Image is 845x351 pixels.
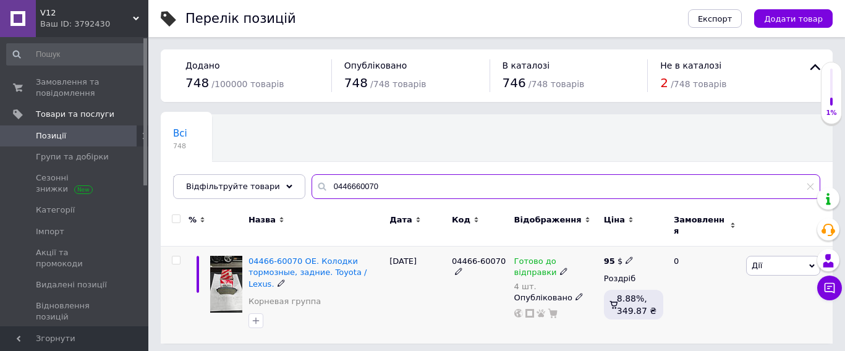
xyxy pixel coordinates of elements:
div: Ваш ID: 3792430 [40,19,148,30]
span: Не вказані регіони [173,175,265,186]
span: Назва [248,214,276,226]
span: / 748 товарів [529,79,584,89]
span: / 748 товарів [370,79,426,89]
a: Корневая группа [248,296,321,307]
button: Чат з покупцем [817,276,842,300]
span: Додано [185,61,219,70]
span: Додати товар [764,14,823,23]
span: Відфільтруйте товари [186,182,280,191]
span: % [189,214,197,226]
div: 1% [822,109,841,117]
span: Код [452,214,470,226]
div: 4 шт. [514,282,598,291]
div: $ [604,256,634,267]
span: 748 [344,75,368,90]
b: 95 [604,256,615,266]
span: / 100000 товарів [211,79,284,89]
img: 04466-60070 ОЕ. Колодки тормозные, задние. Toyota / Lexus. [210,256,242,313]
span: Імпорт [36,226,64,237]
span: Опубліковано [344,61,407,70]
span: 746 [503,75,526,90]
span: Відображення [514,214,582,226]
span: 748 [173,142,187,151]
span: Відновлення позицій [36,300,114,323]
button: Експорт [688,9,742,28]
span: V12 [40,7,133,19]
span: В каталозі [503,61,550,70]
div: [DATE] [386,247,449,344]
span: 04466-60070 [452,256,506,266]
button: Додати товар [754,9,833,28]
span: 748 [185,75,209,90]
span: Товари та послуги [36,109,114,120]
span: Всі [173,128,187,139]
span: Видалені позиції [36,279,107,290]
div: 0 [666,247,743,344]
span: Дата [389,214,412,226]
span: Ціна [604,214,625,226]
span: Замовлення [674,214,727,237]
a: 04466-60070 ОЕ. Колодки тормозные, задние. Toyota / Lexus. [248,256,367,288]
span: 8.88%, 349.87 ₴ [617,294,656,316]
input: Пошук по назві позиції, артикулу і пошуковим запитам [312,174,820,199]
span: Експорт [698,14,732,23]
div: Роздріб [604,273,663,284]
span: Акції та промокоди [36,247,114,269]
span: Замовлення та повідомлення [36,77,114,99]
div: Перелік позицій [185,12,296,25]
input: Пошук [6,43,146,66]
span: / 748 товарів [671,79,726,89]
span: Групи та добірки [36,151,109,163]
span: Дії [752,261,762,270]
div: Опубліковано [514,292,598,303]
span: Не в каталозі [660,61,721,70]
span: Готово до відправки [514,256,557,281]
span: Позиції [36,130,66,142]
span: Категорії [36,205,75,216]
span: Сезонні знижки [36,172,114,195]
span: 2 [660,75,668,90]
